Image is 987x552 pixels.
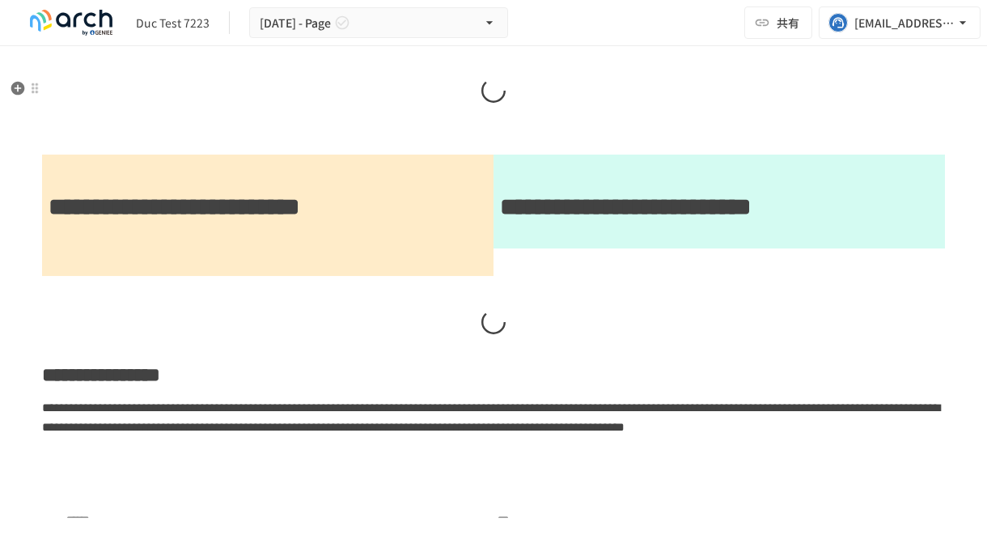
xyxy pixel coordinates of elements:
span: 共有 [777,14,799,32]
div: [EMAIL_ADDRESS][DOMAIN_NAME] [854,13,955,33]
button: [EMAIL_ADDRESS][DOMAIN_NAME] [819,6,981,39]
button: [DATE] - Page [249,7,508,39]
span: [DATE] - Page [260,13,331,33]
button: 共有 [744,6,812,39]
div: Duc Test 7223 [136,15,210,32]
img: logo-default@2x-9cf2c760.svg [19,10,123,36]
